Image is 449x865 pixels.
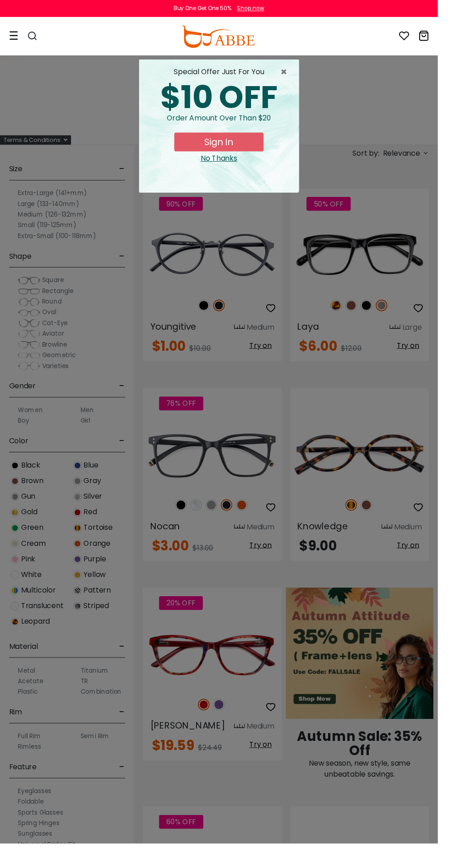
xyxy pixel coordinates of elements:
div: special offer just for you [150,68,299,79]
a: Shop now [239,5,271,12]
button: Sign In [179,136,270,155]
span: × [288,68,299,79]
div: Shop now [243,5,271,13]
button: Close [288,68,299,79]
img: abbeglasses.com [186,26,261,49]
div: Buy One Get One 50% [178,5,237,13]
div: Close [150,157,299,168]
div: Order amount over than $20 [150,116,299,136]
div: $10 OFF [150,84,299,116]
